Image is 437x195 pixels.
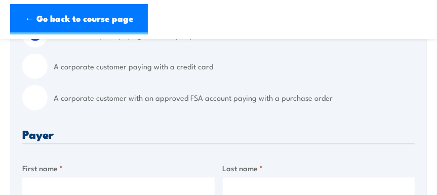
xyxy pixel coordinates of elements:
[54,85,415,110] label: A corporate customer with an approved FSA account paying with a purchase order
[22,162,215,174] label: First name
[54,54,415,79] label: A corporate customer paying with a credit card
[10,4,148,34] a: ← Go back to course page
[22,128,415,140] h3: Payer
[223,162,415,174] label: Last name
